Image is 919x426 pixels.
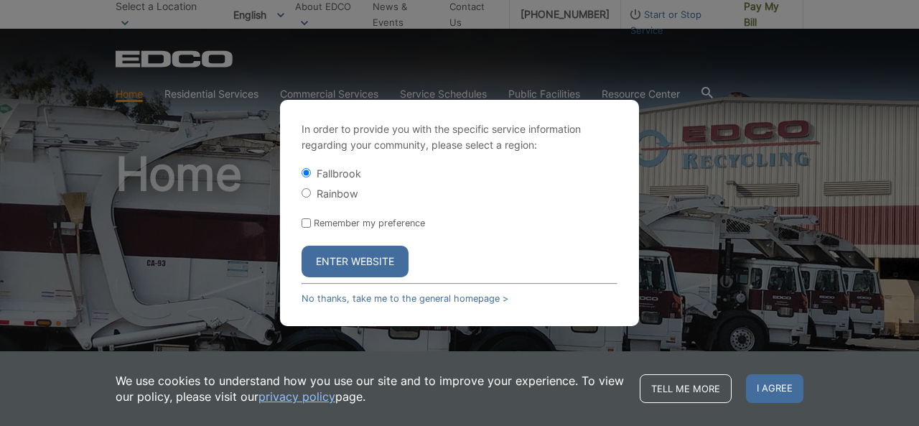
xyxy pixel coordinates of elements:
label: Fallbrook [317,167,361,180]
button: Enter Website [302,246,409,277]
span: I agree [746,374,803,403]
p: In order to provide you with the specific service information regarding your community, please se... [302,121,617,153]
a: No thanks, take me to the general homepage > [302,293,508,304]
p: We use cookies to understand how you use our site and to improve your experience. To view our pol... [116,373,625,404]
label: Remember my preference [314,218,425,228]
a: privacy policy [258,389,335,404]
a: Tell me more [640,374,732,403]
label: Rainbow [317,187,358,200]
